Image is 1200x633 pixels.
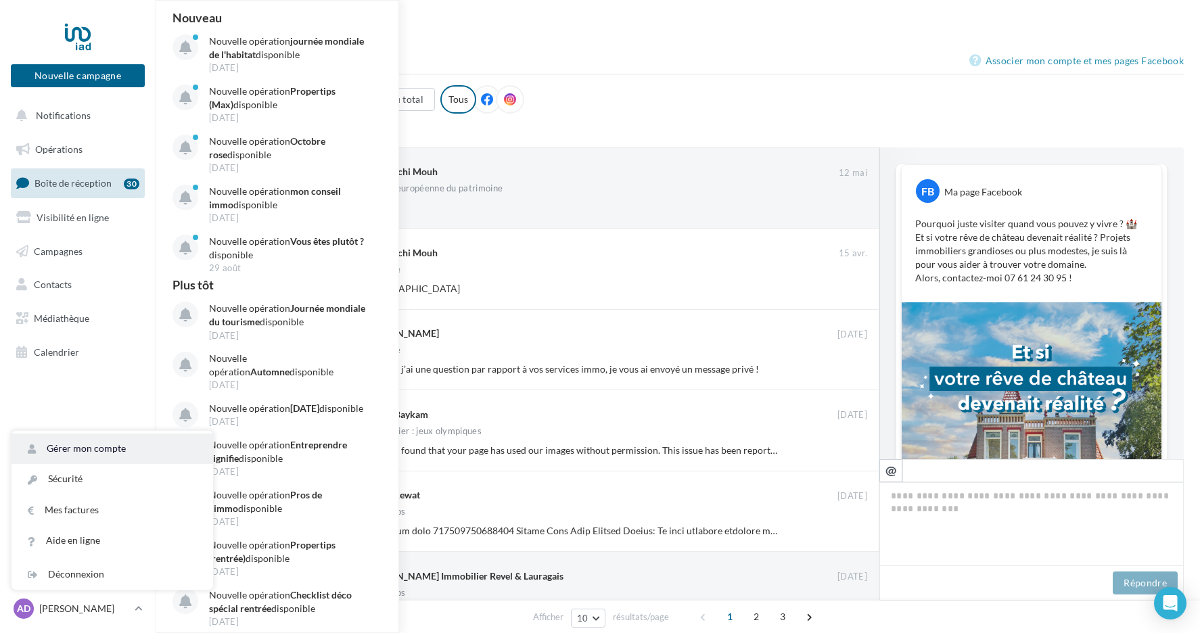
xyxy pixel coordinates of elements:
[34,346,79,358] span: Calendrier
[17,602,30,615] span: AD
[915,217,1148,285] p: Pourquoi juste visiter quand vous pouvez y vivre ? 🏰 Et si votre rêve de château devenait réalité...
[837,571,867,583] span: [DATE]
[22,35,32,46] img: website_grey.svg
[577,613,589,624] span: 10
[11,464,213,494] a: Sécurité
[8,135,147,164] a: Opérations
[879,459,902,482] button: @
[719,606,741,628] span: 1
[363,327,439,340] div: [PERSON_NAME]
[8,338,147,367] a: Calendrier
[8,304,147,333] a: Médiathèque
[363,444,1157,456] span: W‌e‌ h‌a‌v‌e‌ f‌o‌u‌n‌d‌ t‌h‌a‌t‌ y‌o‌u‌r‌ p‌a‌g‌e‌ h‌a‌s‌ u‌s‌e‌d‌ o‌u‌r‌ i‌m‌a‌g‌e‌s‌ w‌i‌t‌h‌o...
[885,464,897,476] i: @
[533,611,563,624] span: Afficher
[440,85,476,114] div: Tous
[837,409,867,421] span: [DATE]
[11,433,213,464] a: Gérer mon compte
[22,22,32,32] img: logo_orange.svg
[1113,571,1178,594] button: Répondre
[36,110,91,121] span: Notifications
[37,212,109,223] span: Visibilité en ligne
[916,179,940,203] div: FB
[35,35,153,46] div: Domaine: [DOMAIN_NAME]
[55,78,66,89] img: tab_domain_overview_orange.svg
[613,611,669,624] span: résultats/page
[124,179,139,189] div: 30
[363,184,503,193] div: journée européenne du patrimoine
[745,606,767,628] span: 2
[39,602,129,615] p: [PERSON_NAME]
[172,124,1184,137] div: 25 Commentaires
[363,165,438,179] div: Laakrouchi Mouh
[11,559,213,590] div: Déconnexion
[363,363,759,375] span: Bonjour, j’ai une question par rapport à vos services immo, je vous ai envoyé un message privé !
[35,143,83,155] span: Opérations
[837,490,867,502] span: [DATE]
[154,78,164,89] img: tab_keywords_by_traffic_grey.svg
[34,312,89,324] span: Médiathèque
[839,248,867,260] span: 15 avr.
[172,22,1184,42] div: Boîte de réception
[8,204,147,232] a: Visibilité en ligne
[363,427,482,436] div: Marronnier : jeux olympiques
[11,525,213,556] a: Aide en ligne
[1154,587,1186,619] div: Open Intercom Messenger
[969,53,1184,69] a: Associer mon compte et mes pages Facebook
[8,237,147,266] a: Campagnes
[8,168,147,197] a: Boîte de réception30
[363,283,460,294] span: [GEOGRAPHIC_DATA]
[839,167,867,179] span: 12 mai
[944,185,1022,199] div: Ma page Facebook
[8,271,147,299] a: Contacts
[11,64,145,87] button: Nouvelle campagne
[363,246,438,260] div: Laakrouchi Mouh
[376,88,435,111] button: Au total
[34,245,83,256] span: Campagnes
[772,606,793,628] span: 3
[363,569,563,583] div: [PERSON_NAME] Immobilier Revel & Lauragais
[571,609,605,628] button: 10
[70,80,104,89] div: Domaine
[34,279,72,290] span: Contacts
[168,80,207,89] div: Mots-clés
[8,101,142,130] button: Notifications
[11,596,145,622] a: AD [PERSON_NAME]
[11,495,213,525] a: Mes factures
[38,22,66,32] div: v 4.0.25
[837,329,867,341] span: [DATE]
[34,177,112,189] span: Boîte de réception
